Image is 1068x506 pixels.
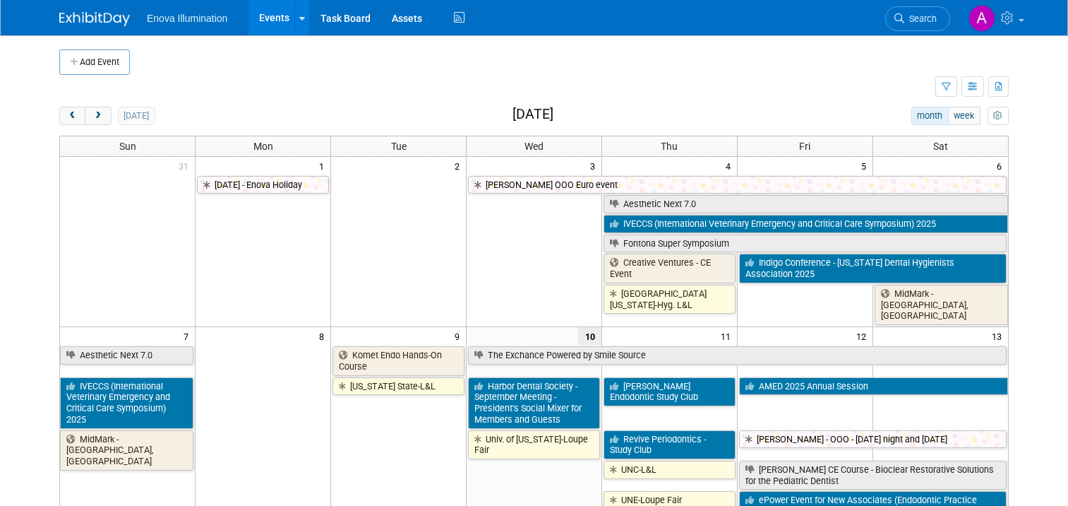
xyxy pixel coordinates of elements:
[604,195,1008,213] a: Aesthetic Next 7.0
[604,377,736,406] a: [PERSON_NAME] Endodontic Study Club
[604,461,736,479] a: UNC-L&L
[332,346,464,375] a: Komet Endo Hands-On Course
[739,254,1007,283] a: Indigo Conference - [US_STATE] Dental Hygienists Association 2025
[993,112,1002,121] i: Personalize Calendar
[60,377,193,429] a: IVECCS (International Veterinary Emergency and Critical Care Symposium) 2025
[990,327,1008,345] span: 13
[739,430,1007,449] a: [PERSON_NAME] - OOO - [DATE] night and [DATE]
[453,157,466,175] span: 2
[661,141,678,152] span: Thu
[860,157,872,175] span: 5
[59,12,130,26] img: ExhibitDay
[904,13,937,24] span: Search
[60,346,193,365] a: Aesthetic Next 7.0
[119,141,136,152] span: Sun
[391,141,407,152] span: Tue
[604,215,1008,233] a: IVECCS (International Veterinary Emergency and Critical Care Symposium) 2025
[968,5,995,32] img: Andrea Miller
[604,235,1007,253] a: Fontona Super Symposium
[60,430,193,471] a: MidMark - [GEOGRAPHIC_DATA], [GEOGRAPHIC_DATA]
[724,157,737,175] span: 4
[578,327,601,345] span: 10
[885,6,950,31] a: Search
[118,107,155,125] button: [DATE]
[468,377,600,429] a: Harbor Dental Society - September Meeting - President’s Social Mixer for Members and Guests
[332,377,464,396] a: [US_STATE] State-L&L
[512,107,553,122] h2: [DATE]
[739,461,1007,490] a: [PERSON_NAME] CE Course - Bioclear Restorative Solutions for the Pediatric Dentist
[589,157,601,175] span: 3
[604,254,736,283] a: Creative Ventures - CE Event
[468,176,1007,194] a: [PERSON_NAME] OOO Euro event
[59,107,85,125] button: prev
[468,430,600,459] a: Univ. of [US_STATE]-Loupe Fair
[799,141,810,152] span: Fri
[933,141,948,152] span: Sat
[453,327,466,345] span: 9
[875,285,1008,325] a: MidMark - [GEOGRAPHIC_DATA], [GEOGRAPHIC_DATA]
[468,346,1007,365] a: The Exchance Powered by Smile Source
[85,107,111,125] button: next
[719,327,737,345] span: 11
[59,49,130,75] button: Add Event
[318,157,330,175] span: 1
[253,141,273,152] span: Mon
[147,13,227,24] span: Enova Illumination
[995,157,1008,175] span: 6
[197,176,329,194] a: [DATE] - Enova Holiday
[855,327,872,345] span: 12
[524,141,544,152] span: Wed
[604,285,736,314] a: [GEOGRAPHIC_DATA][US_STATE]-Hyg. L&L
[948,107,980,125] button: week
[988,107,1009,125] button: myCustomButton
[604,430,736,459] a: Revive Periodontics - Study Club
[182,327,195,345] span: 7
[318,327,330,345] span: 8
[739,377,1008,396] a: AMED 2025 Annual Session
[177,157,195,175] span: 31
[911,107,949,125] button: month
